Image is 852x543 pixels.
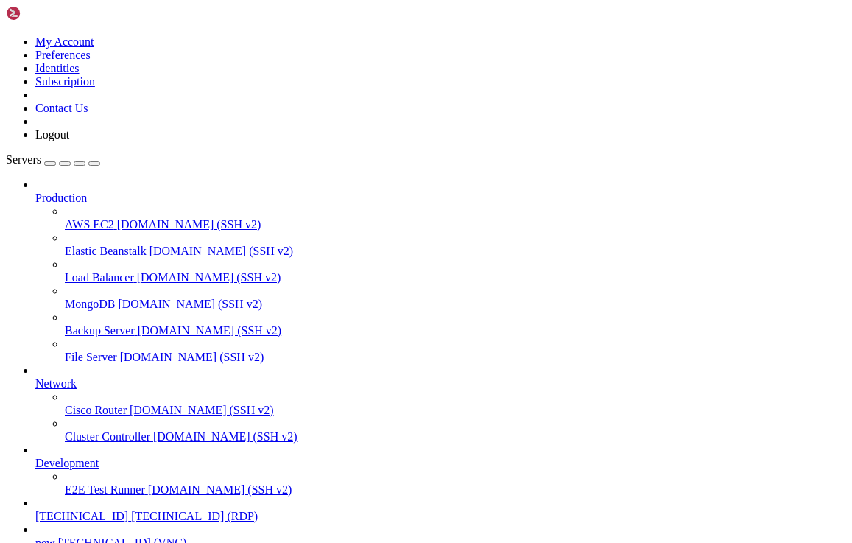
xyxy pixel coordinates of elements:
a: E2E Test Runner [DOMAIN_NAME] (SSH v2) [65,483,846,497]
a: Contact Us [35,102,88,114]
a: Servers [6,153,100,166]
li: Cisco Router [DOMAIN_NAME] (SSH v2) [65,390,846,417]
span: AWS EC2 [65,218,114,231]
span: [TECHNICAL_ID] [35,510,128,522]
li: Cluster Controller [DOMAIN_NAME] (SSH v2) [65,417,846,444]
span: Development [35,457,99,469]
li: [TECHNICAL_ID] [TECHNICAL_ID] (RDP) [35,497,846,523]
span: [DOMAIN_NAME] (SSH v2) [117,218,261,231]
li: Elastic Beanstalk [DOMAIN_NAME] (SSH v2) [65,231,846,258]
a: Load Balancer [DOMAIN_NAME] (SSH v2) [65,271,846,284]
span: [DOMAIN_NAME] (SSH v2) [148,483,292,496]
span: [TECHNICAL_ID] (RDP) [131,510,258,522]
a: Cisco Router [DOMAIN_NAME] (SSH v2) [65,404,846,417]
span: File Server [65,351,117,363]
a: Cluster Controller [DOMAIN_NAME] (SSH v2) [65,430,846,444]
span: [DOMAIN_NAME] (SSH v2) [153,430,298,443]
span: [DOMAIN_NAME] (SSH v2) [130,404,274,416]
a: Logout [35,128,69,141]
li: Network [35,364,846,444]
li: MongoDB [DOMAIN_NAME] (SSH v2) [65,284,846,311]
a: My Account [35,35,94,48]
span: Elastic Beanstalk [65,245,147,257]
a: [TECHNICAL_ID] [TECHNICAL_ID] (RDP) [35,510,846,523]
span: [DOMAIN_NAME] (SSH v2) [118,298,262,310]
a: File Server [DOMAIN_NAME] (SSH v2) [65,351,846,364]
a: Backup Server [DOMAIN_NAME] (SSH v2) [65,324,846,337]
li: File Server [DOMAIN_NAME] (SSH v2) [65,337,846,364]
span: Cisco Router [65,404,127,416]
a: Identities [35,62,80,74]
a: MongoDB [DOMAIN_NAME] (SSH v2) [65,298,846,311]
a: Development [35,457,846,470]
span: Backup Server [65,324,135,337]
li: E2E Test Runner [DOMAIN_NAME] (SSH v2) [65,470,846,497]
li: Development [35,444,846,497]
li: Backup Server [DOMAIN_NAME] (SSH v2) [65,311,846,337]
span: Load Balancer [65,271,134,284]
span: [DOMAIN_NAME] (SSH v2) [149,245,294,257]
span: [DOMAIN_NAME] (SSH v2) [138,324,282,337]
a: AWS EC2 [DOMAIN_NAME] (SSH v2) [65,218,846,231]
span: [DOMAIN_NAME] (SSH v2) [120,351,264,363]
li: Load Balancer [DOMAIN_NAME] (SSH v2) [65,258,846,284]
span: MongoDB [65,298,115,310]
a: Production [35,192,846,205]
a: Network [35,377,846,390]
li: Production [35,178,846,364]
a: Subscription [35,75,95,88]
a: Elastic Beanstalk [DOMAIN_NAME] (SSH v2) [65,245,846,258]
span: Cluster Controller [65,430,150,443]
span: Production [35,192,87,204]
span: E2E Test Runner [65,483,145,496]
a: Preferences [35,49,91,61]
li: AWS EC2 [DOMAIN_NAME] (SSH v2) [65,205,846,231]
img: Shellngn [6,6,91,21]
span: Servers [6,153,41,166]
span: [DOMAIN_NAME] (SSH v2) [137,271,281,284]
span: Network [35,377,77,390]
